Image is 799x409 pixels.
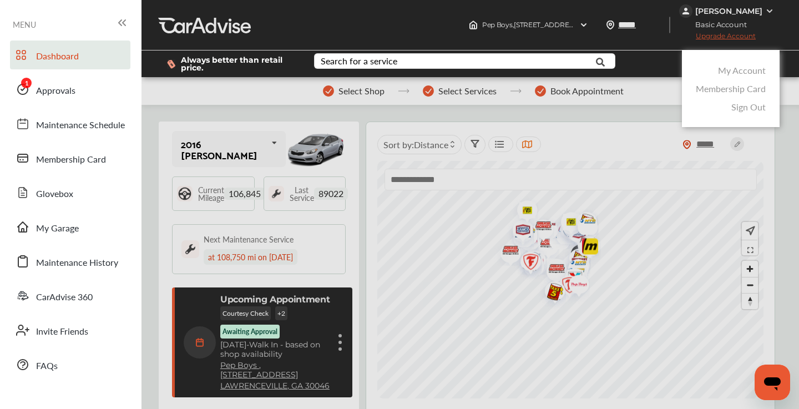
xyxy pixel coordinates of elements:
[36,221,79,236] span: My Garage
[36,49,79,64] span: Dashboard
[36,84,75,98] span: Approvals
[167,59,175,69] img: dollor_label_vector.a70140d1.svg
[10,281,130,310] a: CarAdvise 360
[10,178,130,207] a: Glovebox
[36,290,93,305] span: CarAdvise 360
[731,100,766,113] a: Sign Out
[36,359,58,373] span: FAQs
[10,213,130,241] a: My Garage
[181,56,296,72] span: Always better than retail price.
[36,256,118,270] span: Maintenance History
[10,247,130,276] a: Maintenance History
[10,316,130,345] a: Invite Friends
[10,144,130,173] a: Membership Card
[36,187,73,201] span: Glovebox
[10,109,130,138] a: Maintenance Schedule
[36,153,106,167] span: Membership Card
[696,82,766,95] a: Membership Card
[10,75,130,104] a: Approvals
[36,118,125,133] span: Maintenance Schedule
[10,41,130,69] a: Dashboard
[718,64,766,77] a: My Account
[36,325,88,339] span: Invite Friends
[755,365,790,400] iframe: Button to launch messaging window
[321,57,397,65] div: Search for a service
[10,350,130,379] a: FAQs
[13,20,36,29] span: MENU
